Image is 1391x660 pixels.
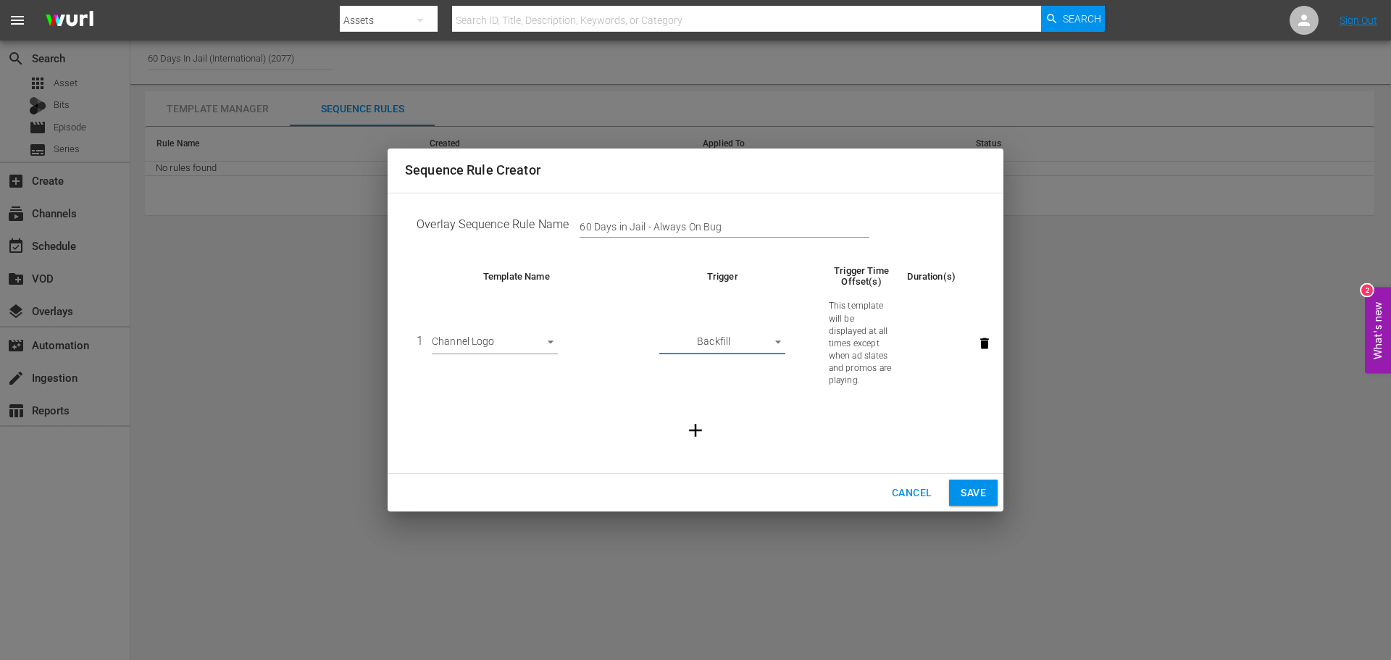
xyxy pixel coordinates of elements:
button: Cancel [880,480,943,506]
th: Trigger [628,264,817,288]
span: 1 [417,334,423,348]
span: Search [1063,6,1101,32]
img: ans4CAIJ8jUAAAAAAAAAAAAAAAAAAAAAAAAgQb4GAAAAAAAAAAAAAAAAAAAAAAAAJMjXAAAAAAAAAAAAAAAAAAAAAAAAgAT5G... [35,4,104,38]
div: Backfill [659,333,785,355]
span: menu [9,12,26,29]
th: Trigger Time Offset(s) [817,264,906,288]
td: Overlay Sequence Rule Name [405,205,986,250]
button: Open Feedback Widget [1365,287,1391,373]
button: Save [949,480,998,506]
th: Template Name [405,264,628,288]
th: Duration(s) [906,264,957,288]
span: Cancel [892,484,932,502]
span: Save [961,484,986,502]
a: Sign Out [1340,14,1377,26]
span: Add Template Trigger [676,422,715,436]
h2: Sequence Rule Creator [405,160,986,181]
div: Channel Logo [432,333,558,355]
p: This template will be displayed at all times except when ad slates and promos are playing. [829,300,895,387]
div: 2 [1361,284,1373,296]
